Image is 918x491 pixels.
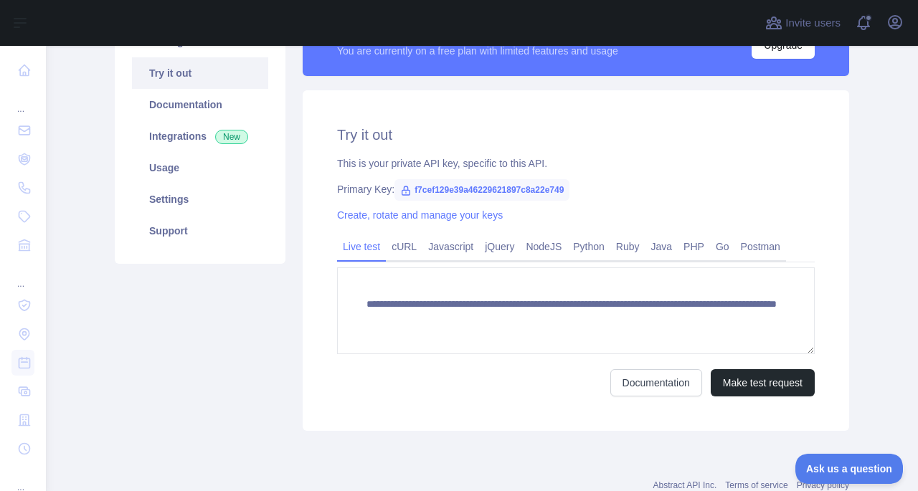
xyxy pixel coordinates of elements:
[215,130,248,144] span: New
[132,215,268,247] a: Support
[394,179,569,201] span: f7cef129e39a46229621897c8a22e749
[710,235,735,258] a: Go
[678,235,710,258] a: PHP
[11,86,34,115] div: ...
[337,125,815,145] h2: Try it out
[797,480,849,490] a: Privacy policy
[337,44,618,58] div: You are currently on a free plan with limited features and usage
[337,156,815,171] div: This is your private API key, specific to this API.
[795,454,904,484] iframe: Toggle Customer Support
[645,235,678,258] a: Java
[520,235,567,258] a: NodeJS
[711,369,815,396] button: Make test request
[132,183,268,215] a: Settings
[610,369,702,396] a: Documentation
[725,480,787,490] a: Terms of service
[337,182,815,196] div: Primary Key:
[337,209,503,221] a: Create, rotate and manage your keys
[132,89,268,120] a: Documentation
[479,235,520,258] a: jQuery
[610,235,645,258] a: Ruby
[653,480,717,490] a: Abstract API Inc.
[132,120,268,152] a: Integrations New
[762,11,843,34] button: Invite users
[785,15,841,32] span: Invite users
[735,235,786,258] a: Postman
[132,152,268,183] a: Usage
[567,235,610,258] a: Python
[132,57,268,89] a: Try it out
[337,235,386,258] a: Live test
[422,235,479,258] a: Javascript
[11,261,34,290] div: ...
[386,235,422,258] a: cURL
